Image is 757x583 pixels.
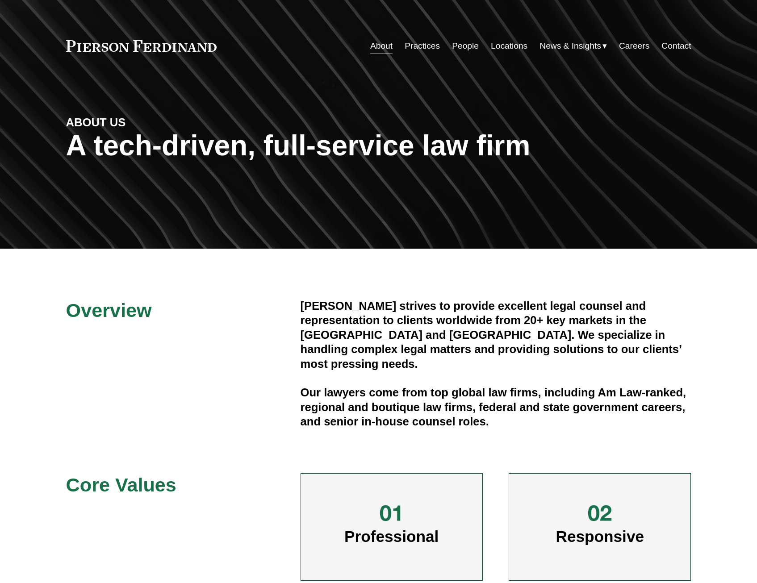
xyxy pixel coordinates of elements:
[619,37,649,54] a: Careers
[405,37,440,54] a: Practices
[66,129,691,162] h1: A tech-driven, full-service law firm
[452,37,479,54] a: People
[344,528,439,545] span: Professional
[556,528,644,545] span: Responsive
[66,116,126,129] strong: ABOUT US
[301,299,691,371] h4: [PERSON_NAME] strives to provide excellent legal counsel and representation to clients worldwide ...
[540,37,607,54] a: folder dropdown
[66,474,176,496] span: Core Values
[66,300,152,321] span: Overview
[370,37,393,54] a: About
[491,37,527,54] a: Locations
[661,37,691,54] a: Contact
[301,385,691,429] h4: Our lawyers come from top global law firms, including Am Law-ranked, regional and boutique law fi...
[540,38,601,54] span: News & Insights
